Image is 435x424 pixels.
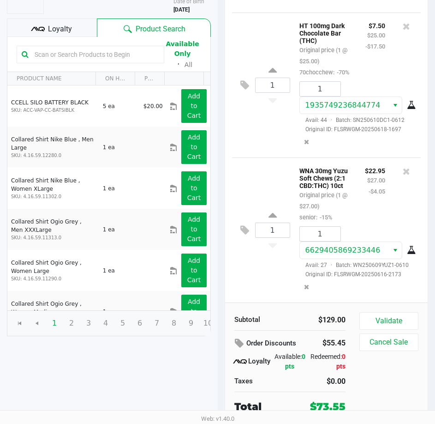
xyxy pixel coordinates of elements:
button: Validate [359,312,418,330]
td: Collared Shirt Ogio Grey , Women Large [7,250,99,291]
td: 1 ea [99,127,139,168]
span: · [327,262,336,268]
span: Page 10 [199,315,217,332]
app-button-loader: Add to Cart [187,133,201,160]
button: Add to Cart [181,171,206,205]
button: Add to Cart [181,295,206,328]
span: Page 8 [165,315,183,332]
small: 70chocchew: [299,69,349,76]
span: Go to the previous page [28,315,46,332]
span: Page 3 [80,315,97,332]
span: ᛫ [173,60,185,69]
div: Taxes [234,376,283,387]
p: SKU: 4.16.59.11290.0 [11,275,95,282]
app-button-loader: Add to Cart [187,216,201,242]
span: Page 7 [148,315,166,332]
td: Collared Shirt Nike Blue , Women XLarge [7,168,99,209]
button: Remove the package from the orderLine [300,279,313,296]
span: Loyalty [48,24,72,35]
span: Page 9 [182,315,200,332]
p: HT 100mg Dark Chocolate Bar (THC) [299,20,352,44]
span: Original ID: FLSRWGM-20250616-2173 [299,270,414,279]
td: 1 ea [99,168,139,209]
small: -$17.50 [365,43,385,50]
p: $22.95 [365,165,385,175]
span: Page 5 [114,315,131,332]
app-button-loader: Add to Cart [187,92,201,119]
span: Page 2 [63,315,80,332]
div: $55.45 [317,335,345,351]
span: 0 pts [336,353,346,370]
div: Total [234,399,296,414]
button: Add to Cart [181,254,206,287]
button: Cancel Sale [359,333,418,351]
button: All [185,60,192,70]
td: Collared Shirt Ogio Grey , Men XXXLarge [7,209,99,250]
p: SKU: 4.16.59.12280.0 [11,152,95,159]
div: Available: [271,352,308,371]
app-button-loader: Add to Cart [187,298,201,325]
span: $20.00 [143,103,163,109]
small: Original price (1 @ $25.00) [299,47,347,65]
button: Add to Cart [181,212,206,246]
div: Redeemed: [308,352,345,371]
small: Original price (1 @ $27.00) [299,192,347,210]
span: · [327,117,336,123]
th: PRICE [135,72,164,85]
button: Add to Cart [181,130,206,164]
p: WNA 30mg Yuzu Soft Chews (2:1 CBD:THC) 10ct [299,165,351,189]
app-button-loader: Add to Cart [187,257,201,284]
div: Loyalty [234,356,271,367]
td: CCELL SILO BATTERY BLACK [7,85,99,127]
span: Avail: 44 Batch: SN250610DC1-0612 [299,117,405,123]
span: 1935749236844774 [305,101,381,109]
span: Avail: 27 Batch: WN250609YUZ1-0610 [299,262,409,268]
app-button-loader: Add to Cart [187,175,201,201]
input: Scan or Search Products to Begin [31,48,159,61]
span: Page 1 [46,315,63,332]
span: Original ID: FLSRWGM-20250618-1697 [299,125,414,133]
div: $73.55 [310,399,346,414]
button: Select [388,97,402,114]
small: senior: [299,214,332,221]
span: -15% [317,214,332,221]
span: Go to the previous page [33,320,41,327]
p: $7.50 [365,20,385,30]
td: Collared Shirt Nike Blue , Men Large [7,127,99,168]
span: Web: v1.40.0 [201,415,234,422]
p: SKU: 4.16.59.11313.0 [11,234,95,241]
div: Subtotal [234,315,283,325]
td: 5 ea [99,85,139,127]
small: -$4.05 [369,188,385,195]
p: SKU: ACC-VAP-CC-BATSIBLK [11,107,95,114]
button: Remove the package from the orderLine [300,133,313,151]
td: 1 ea [99,250,139,291]
small: $25.00 [367,32,385,39]
small: $27.00 [367,177,385,184]
th: PRODUCT NAME [7,72,95,85]
span: Product Search [136,24,185,35]
div: $129.00 [297,315,346,326]
th: ON HAND [95,72,135,85]
div: $0.00 [297,376,346,387]
b: [DATE] [173,6,190,13]
div: Data table [7,72,210,310]
span: Page 4 [97,315,114,332]
span: Go to the first page [16,320,24,327]
span: Page 6 [131,315,149,332]
td: 1 ea [99,209,139,250]
span: Go to the first page [11,315,29,332]
div: Order Discounts [234,335,304,352]
button: Add to Cart [181,89,206,123]
td: 1 ea [99,291,139,332]
p: SKU: 4.16.59.11302.0 [11,193,95,200]
span: -70% [334,69,349,76]
span: 6629405869233446 [305,246,381,254]
button: Select [388,242,402,259]
td: Collared Shirt Ogio Grey , Women Medium [7,291,99,332]
span: 0 pts [285,353,305,370]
